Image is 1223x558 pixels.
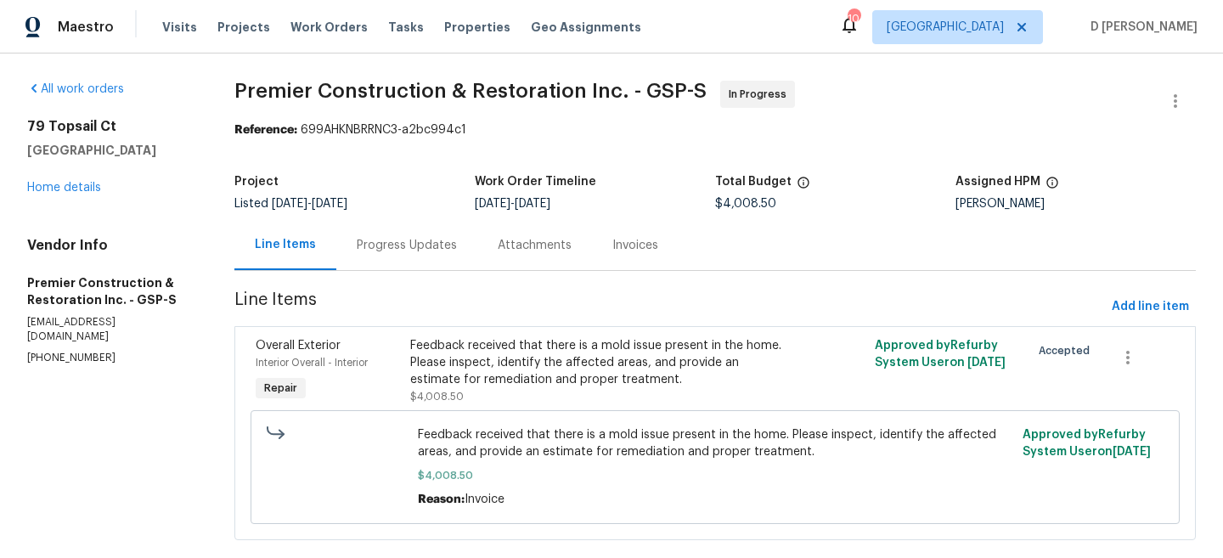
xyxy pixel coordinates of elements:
[444,19,510,36] span: Properties
[256,340,341,352] span: Overall Exterior
[715,176,792,188] h5: Total Budget
[27,182,101,194] a: Home details
[418,467,1012,484] span: $4,008.50
[27,83,124,95] a: All work orders
[312,198,347,210] span: [DATE]
[27,351,194,365] p: [PHONE_NUMBER]
[848,10,859,27] div: 10
[27,237,194,254] h4: Vendor Info
[475,198,550,210] span: -
[612,237,658,254] div: Invoices
[418,493,465,505] span: Reason:
[27,315,194,344] p: [EMAIL_ADDRESS][DOMAIN_NAME]
[475,198,510,210] span: [DATE]
[257,380,304,397] span: Repair
[27,142,194,159] h5: [GEOGRAPHIC_DATA]
[1039,342,1096,359] span: Accepted
[955,176,1040,188] h5: Assigned HPM
[272,198,347,210] span: -
[234,81,707,101] span: Premier Construction & Restoration Inc. - GSP-S
[1045,176,1059,198] span: The hpm assigned to this work order.
[162,19,197,36] span: Visits
[27,274,194,308] h5: Premier Construction & Restoration Inc. - GSP-S
[388,21,424,33] span: Tasks
[887,19,1004,36] span: [GEOGRAPHIC_DATA]
[1084,19,1198,36] span: D [PERSON_NAME]
[715,198,776,210] span: $4,008.50
[217,19,270,36] span: Projects
[234,124,297,136] b: Reference:
[1105,291,1196,323] button: Add line item
[967,357,1006,369] span: [DATE]
[1113,446,1151,458] span: [DATE]
[357,237,457,254] div: Progress Updates
[58,19,114,36] span: Maestro
[418,426,1012,460] span: Feedback received that there is a mold issue present in the home. Please inspect, identify the af...
[797,176,810,198] span: The total cost of line items that have been proposed by Opendoor. This sum includes line items th...
[27,118,194,135] h2: 79 Topsail Ct
[256,358,368,368] span: Interior Overall - Interior
[272,198,307,210] span: [DATE]
[515,198,550,210] span: [DATE]
[234,291,1105,323] span: Line Items
[531,19,641,36] span: Geo Assignments
[234,121,1196,138] div: 699AHKNBRRNC3-a2bc994c1
[875,340,1006,369] span: Approved by Refurby System User on
[234,198,347,210] span: Listed
[465,493,504,505] span: Invoice
[290,19,368,36] span: Work Orders
[234,176,279,188] h5: Project
[410,392,464,402] span: $4,008.50
[410,337,787,388] div: Feedback received that there is a mold issue present in the home. Please inspect, identify the af...
[729,86,793,103] span: In Progress
[498,237,572,254] div: Attachments
[255,236,316,253] div: Line Items
[1112,296,1189,318] span: Add line item
[475,176,596,188] h5: Work Order Timeline
[955,198,1196,210] div: [PERSON_NAME]
[1023,429,1151,458] span: Approved by Refurby System User on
